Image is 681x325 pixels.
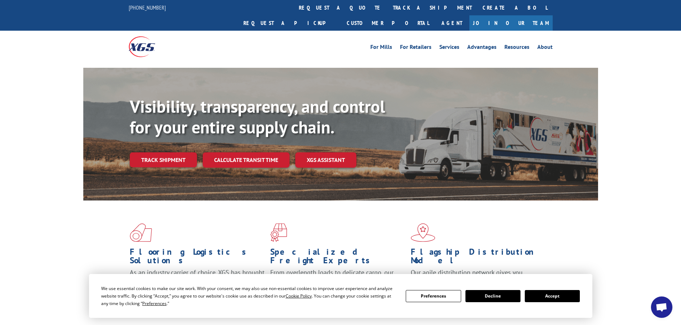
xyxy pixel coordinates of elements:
[203,152,290,168] a: Calculate transit time
[130,248,265,268] h1: Flooring Logistics Solutions
[101,285,397,307] div: We use essential cookies to make our site work. With your consent, we may also use non-essential ...
[270,268,405,300] p: From overlength loads to delicate cargo, our experienced staff knows the best way to move your fr...
[434,15,469,31] a: Agent
[411,248,546,268] h1: Flagship Distribution Model
[286,293,312,299] span: Cookie Policy
[129,4,166,11] a: [PHONE_NUMBER]
[537,44,553,52] a: About
[504,44,529,52] a: Resources
[651,296,672,318] div: Open chat
[270,223,287,242] img: xgs-icon-focused-on-flooring-red
[295,152,356,168] a: XGS ASSISTANT
[411,268,542,285] span: Our agile distribution network gives you nationwide inventory management on demand.
[400,44,431,52] a: For Retailers
[238,15,341,31] a: Request a pickup
[370,44,392,52] a: For Mills
[525,290,580,302] button: Accept
[439,44,459,52] a: Services
[130,152,197,167] a: Track shipment
[270,248,405,268] h1: Specialized Freight Experts
[142,300,167,306] span: Preferences
[130,268,265,294] span: As an industry carrier of choice, XGS has brought innovation and dedication to flooring logistics...
[411,223,435,242] img: xgs-icon-flagship-distribution-model-red
[406,290,461,302] button: Preferences
[130,95,385,138] b: Visibility, transparency, and control for your entire supply chain.
[465,290,520,302] button: Decline
[341,15,434,31] a: Customer Portal
[130,223,152,242] img: xgs-icon-total-supply-chain-intelligence-red
[89,274,592,318] div: Cookie Consent Prompt
[467,44,497,52] a: Advantages
[469,15,553,31] a: Join Our Team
